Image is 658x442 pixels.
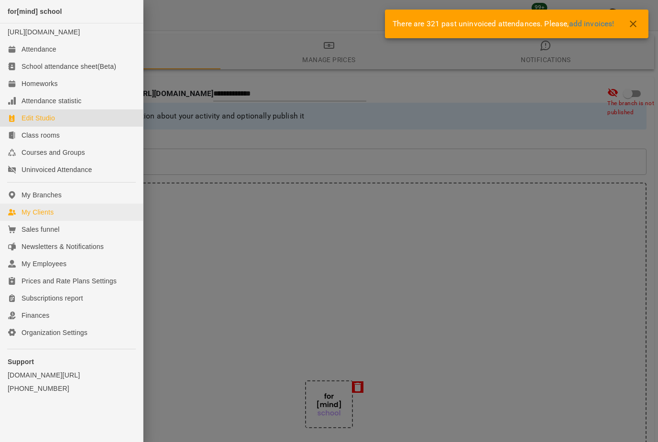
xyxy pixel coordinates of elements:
[22,242,104,251] div: Newsletters & Notifications
[22,225,59,234] div: Sales funnel
[393,18,614,30] p: There are 321 past uninvoiced attendances. Please,
[22,276,117,286] div: Prices and Rate Plans Settings
[8,357,135,367] p: Support
[22,44,56,54] div: Attendance
[22,311,49,320] div: Finances
[8,384,135,393] a: [PHONE_NUMBER]
[22,293,83,303] div: Subscriptions report
[22,96,81,106] div: Attendance statistic
[22,190,62,200] div: My Branches
[22,328,88,337] div: Organization Settings
[22,259,66,269] div: My Employees
[8,8,62,15] span: for[mind] school
[22,113,55,123] div: Edit Studio
[22,130,60,140] div: Class rooms
[8,370,135,380] a: [DOMAIN_NAME][URL]
[22,62,116,71] div: School attendance sheet(Beta)
[22,148,85,157] div: Courses and Groups
[8,28,80,36] a: [URL][DOMAIN_NAME]
[22,165,92,174] div: Uninvoiced Attendance
[22,207,54,217] div: My Clients
[569,19,614,28] a: add invoices!
[22,79,58,88] div: Homeworks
